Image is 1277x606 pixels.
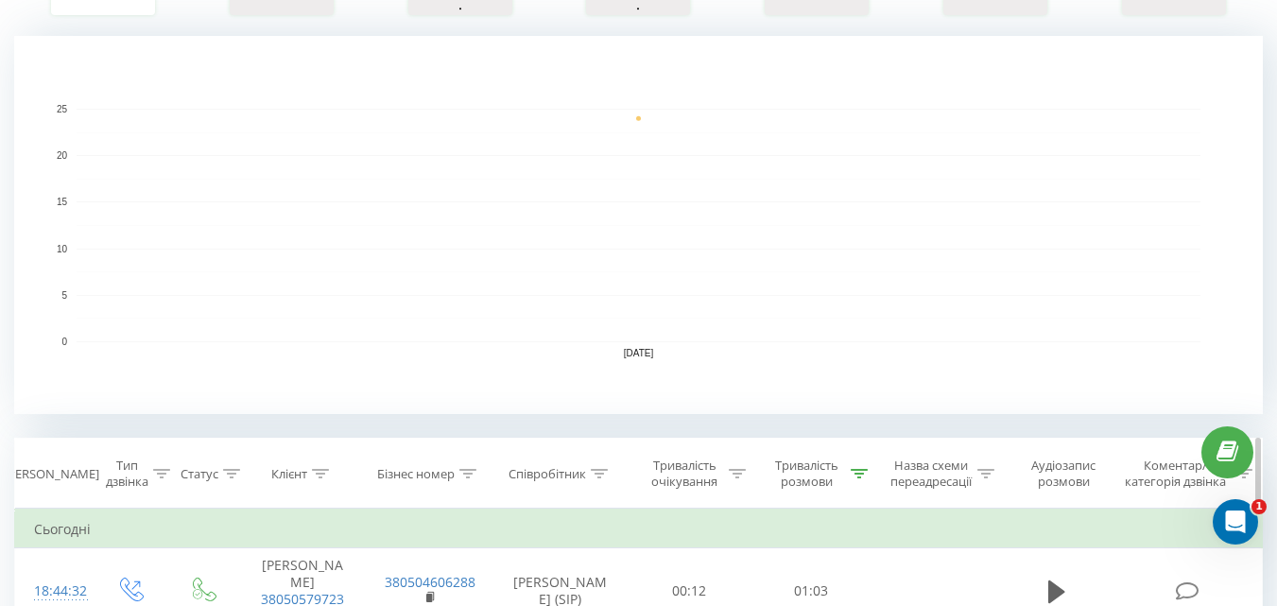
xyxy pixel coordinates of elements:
[57,104,68,114] text: 25
[57,244,68,254] text: 10
[4,466,99,482] div: [PERSON_NAME]
[1120,458,1231,490] div: Коментар/категорія дзвінка
[1016,458,1112,490] div: Аудіозапис розмови
[768,458,846,490] div: Тривалість розмови
[61,337,67,347] text: 0
[624,348,654,358] text: [DATE]
[646,458,724,490] div: Тривалість очікування
[271,466,307,482] div: Клієнт
[14,36,1263,414] svg: A chart.
[1213,499,1258,545] iframe: Intercom live chat
[57,198,68,208] text: 15
[385,573,475,591] a: 380504606288
[61,290,67,301] text: 5
[377,466,455,482] div: Бізнес номер
[106,458,148,490] div: Тип дзвінка
[1251,499,1267,514] span: 1
[509,466,586,482] div: Співробітник
[57,150,68,161] text: 20
[889,458,973,490] div: Назва схеми переадресації
[15,511,1263,548] td: Сьогодні
[181,466,218,482] div: Статус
